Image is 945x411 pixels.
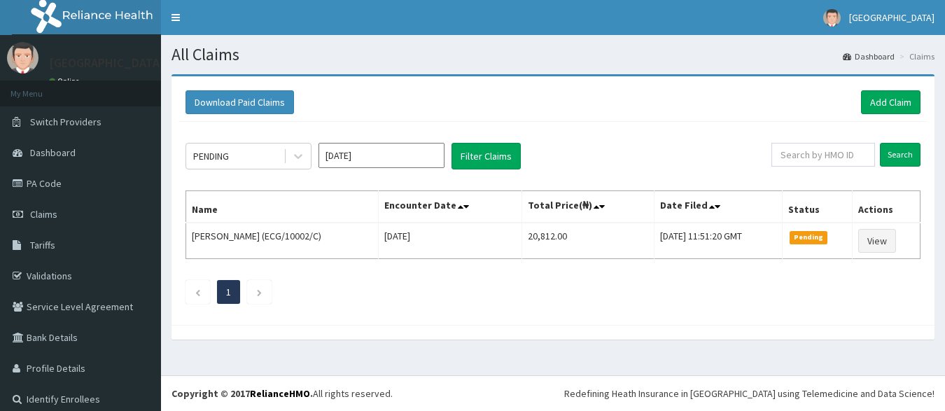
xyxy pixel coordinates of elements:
[521,223,654,259] td: 20,812.00
[654,191,783,223] th: Date Filed
[7,42,38,74] img: User Image
[30,116,101,128] span: Switch Providers
[195,286,201,298] a: Previous page
[564,386,934,400] div: Redefining Heath Insurance in [GEOGRAPHIC_DATA] using Telemedicine and Data Science!
[379,223,521,259] td: [DATE]
[185,90,294,114] button: Download Paid Claims
[771,143,875,167] input: Search by HMO ID
[186,191,379,223] th: Name
[30,239,55,251] span: Tariffs
[880,143,920,167] input: Search
[451,143,521,169] button: Filter Claims
[256,286,262,298] a: Next page
[186,223,379,259] td: [PERSON_NAME] (ECG/10002/C)
[226,286,231,298] a: Page 1 is your current page
[49,76,83,86] a: Online
[30,208,57,221] span: Claims
[654,223,783,259] td: [DATE] 11:51:20 GMT
[782,191,852,223] th: Status
[521,191,654,223] th: Total Price(₦)
[171,387,313,400] strong: Copyright © 2017 .
[858,229,896,253] a: View
[193,149,229,163] div: PENDING
[49,57,164,69] p: [GEOGRAPHIC_DATA]
[861,90,920,114] a: Add Claim
[853,191,920,223] th: Actions
[161,375,945,411] footer: All rights reserved.
[843,50,895,62] a: Dashboard
[379,191,521,223] th: Encounter Date
[250,387,310,400] a: RelianceHMO
[30,146,76,159] span: Dashboard
[823,9,841,27] img: User Image
[790,231,828,244] span: Pending
[849,11,934,24] span: [GEOGRAPHIC_DATA]
[318,143,444,168] input: Select Month and Year
[171,46,934,64] h1: All Claims
[896,50,934,62] li: Claims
